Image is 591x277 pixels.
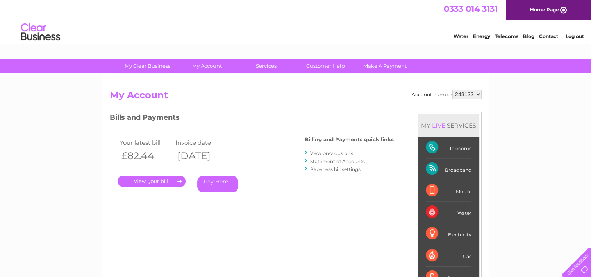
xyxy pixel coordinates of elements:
[426,180,471,201] div: Mobile
[310,150,353,156] a: View previous bills
[565,33,584,39] a: Log out
[426,158,471,180] div: Broadband
[110,112,394,126] h3: Bills and Payments
[418,114,479,137] div: MY SERVICES
[118,176,186,187] a: .
[110,90,482,104] h2: My Account
[118,137,174,148] td: Your latest bill
[234,59,298,73] a: Services
[310,158,365,164] a: Statement of Accounts
[426,245,471,266] div: Gas
[353,59,417,73] a: Make A Payment
[523,33,534,39] a: Blog
[305,137,394,142] h4: Billing and Payments quick links
[495,33,518,39] a: Telecoms
[444,4,498,14] a: 0333 014 3131
[473,33,490,39] a: Energy
[426,201,471,223] div: Water
[115,59,180,73] a: My Clear Business
[293,59,358,73] a: Customer Help
[454,33,468,39] a: Water
[430,122,447,129] div: LIVE
[310,166,361,172] a: Paperless bill settings
[173,137,230,148] td: Invoice date
[197,176,238,192] a: Pay Here
[412,90,482,99] div: Account number
[175,59,239,73] a: My Account
[539,33,558,39] a: Contact
[118,148,174,164] th: £82.44
[21,20,61,44] img: logo.png
[426,223,471,245] div: Electricity
[111,4,480,38] div: Clear Business is a trading name of Verastar Limited (registered in [GEOGRAPHIC_DATA] No. 3667643...
[426,137,471,158] div: Telecoms
[173,148,230,164] th: [DATE]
